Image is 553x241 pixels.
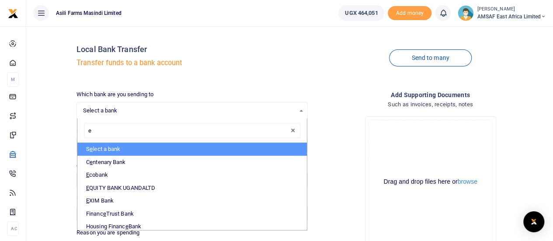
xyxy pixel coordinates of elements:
[389,49,471,66] a: Send to many
[77,126,146,135] label: Recipient's account number
[388,6,431,21] li: Toup your wallet
[77,138,188,153] input: Enter account number
[90,146,93,152] span: e
[477,6,546,13] small: [PERSON_NAME]
[7,221,19,236] li: Ac
[125,223,128,230] span: e
[77,143,307,156] li: S lect a bank
[7,72,19,87] li: M
[338,5,384,21] a: UGX 464,051
[458,5,546,21] a: profile-user [PERSON_NAME] AMSAF East Africa Limited
[458,5,473,21] img: profile-user
[52,9,125,17] span: Asili Farms Masindi Limited
[77,45,308,54] h4: Local Bank Transfer
[86,171,89,178] span: E
[315,100,546,109] h4: Such as invoices, receipts, notes
[83,106,295,115] span: Select a bank
[8,8,18,19] img: logo-small
[77,194,307,207] li: XIM Bank
[369,178,492,186] div: Drag and drop files here or
[77,207,307,220] li: Financ Trust Bank
[477,13,546,21] span: AMSAF East Africa Limited
[77,172,308,187] input: UGX
[77,156,307,169] li: C ntenary Bank
[77,168,307,182] li: cobank
[86,197,89,204] span: E
[90,159,93,165] span: e
[103,210,106,217] span: e
[388,6,431,21] span: Add money
[523,211,544,232] div: Open Intercom Messenger
[335,5,388,21] li: Wallet ballance
[77,160,140,169] label: Amount you want to send
[388,9,431,16] a: Add money
[77,182,307,195] li: QUITY BANK UGANDALTD
[8,10,18,16] a: logo-small logo-large logo-large
[77,90,153,99] label: Which bank are you sending to
[458,178,477,185] button: browse
[315,90,546,100] h4: Add supporting Documents
[77,206,188,221] input: Enter phone number
[77,220,307,233] li: Housing Financ Bank
[86,185,89,191] span: E
[77,228,139,237] label: Reason you are spending
[77,194,113,203] label: Phone number
[345,9,378,17] span: UGX 464,051
[77,59,308,67] h5: Transfer funds to a bank account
